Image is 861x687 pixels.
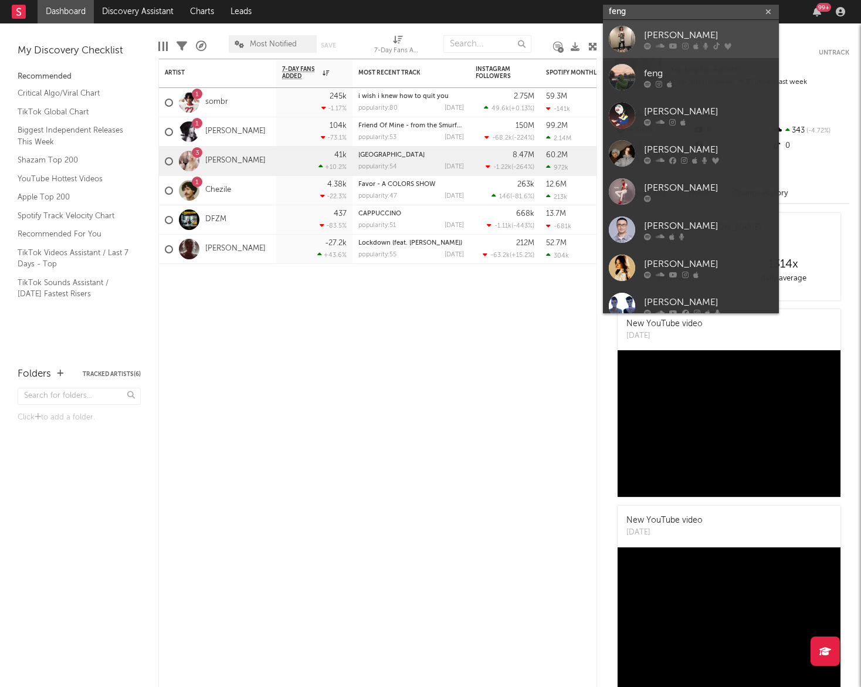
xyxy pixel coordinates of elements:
div: +10.2 % [318,163,347,171]
div: 263k [517,181,534,188]
div: 7-Day Fans Added (7-Day Fans Added) [374,29,421,63]
div: 1314 x [729,258,838,272]
div: 2.75M [514,93,534,100]
a: Favor - A COLORS SHOW [358,181,435,188]
div: 52.7M [546,239,567,247]
div: [DATE] [445,252,464,258]
div: Folders [18,367,51,381]
div: Artist [165,69,253,76]
a: [PERSON_NAME] [603,96,779,134]
a: [PERSON_NAME] [603,249,779,287]
div: ( ) [486,163,534,171]
a: TikTok Sounds Assistant / [DATE] Fastest Risers [18,276,129,300]
div: 7-Day Fans Added (7-Day Fans Added) [374,44,421,58]
div: Instagram Followers [476,66,517,80]
div: 437 [334,210,347,218]
a: [PERSON_NAME] [205,127,266,137]
div: New YouTube video [626,515,703,527]
div: 13.7M [546,210,566,218]
div: popularity: 54 [358,164,397,170]
a: Lockdown (feat. [PERSON_NAME]) [358,240,462,246]
div: 104k [330,122,347,130]
div: +43.6 % [317,251,347,259]
a: Biggest Independent Releases This Week [18,124,129,148]
div: [DATE] [445,105,464,111]
div: -681k [546,222,571,230]
a: [PERSON_NAME] [603,134,779,172]
div: [DATE] [445,222,464,229]
span: -63.2k [490,252,510,259]
a: Apple Top 200 [18,191,129,204]
span: -1.11k [494,223,511,229]
div: Favor - A COLORS SHOW [358,181,464,188]
div: [DATE] [626,330,703,342]
span: Most Notified [250,40,297,48]
span: 7-Day Fans Added [282,66,320,80]
a: [PERSON_NAME] [205,156,266,166]
a: [GEOGRAPHIC_DATA] [358,152,425,158]
div: 59.3M [546,93,567,100]
div: [PERSON_NAME] [644,219,773,233]
div: Click to add a folder. [18,411,141,425]
a: TikTok Videos Assistant / Last 7 Days - Top [18,246,129,270]
span: -224 % [514,135,533,141]
div: CAPPUCCINO [358,211,464,217]
button: Untrack [819,47,849,59]
div: ( ) [484,104,534,112]
a: [PERSON_NAME] [603,172,779,211]
div: A&R Pipeline [196,29,206,63]
div: 99.2M [546,122,568,130]
a: TikTok Global Chart [18,106,129,119]
div: 304k [546,252,569,259]
a: Spotify Track Velocity Chart [18,209,129,222]
div: Edit Columns [158,29,168,63]
span: +15.2 % [511,252,533,259]
div: Spotify Monthly Listeners [546,69,634,76]
div: popularity: 55 [358,252,396,258]
div: 213k [546,193,567,201]
div: 99 + [816,3,831,12]
div: ( ) [491,192,534,200]
a: sombr [205,97,228,107]
div: Filters [177,29,187,63]
div: [DATE] [445,134,464,141]
div: STREET X STREET [358,152,464,158]
div: 41k [334,151,347,159]
div: [DATE] [626,527,703,539]
div: 4.38k [327,181,347,188]
div: [PERSON_NAME] [644,143,773,157]
div: i wish i knew how to quit you [358,93,464,100]
div: [PERSON_NAME] [644,257,773,271]
div: -141k [546,105,570,113]
span: -443 % [513,223,533,229]
span: -4.72 % [805,128,831,134]
div: popularity: 47 [358,193,397,199]
input: Search for artists [603,5,779,19]
input: Search for folders... [18,388,141,405]
div: popularity: 80 [358,105,398,111]
div: -27.2k [325,239,347,247]
div: 150M [516,122,534,130]
a: CAPPUCCINO [358,211,401,217]
a: feng [603,58,779,96]
a: YouTube Hottest Videos [18,172,129,185]
div: [DATE] [445,164,464,170]
div: -83.5 % [320,222,347,229]
a: i wish i knew how to quit you [358,93,449,100]
div: -1.17 % [321,104,347,112]
span: 49.6k [491,106,509,112]
div: Recommended [18,70,141,84]
div: 8.47M [513,151,534,159]
div: -73.1 % [321,134,347,141]
div: [DATE] [445,193,464,199]
div: ( ) [487,222,534,229]
div: -22.3 % [320,192,347,200]
div: [PERSON_NAME] [644,104,773,119]
div: Lockdown (feat. David Byrne) [358,240,464,246]
button: Save [321,42,336,49]
div: 343 [771,123,849,138]
button: Tracked Artists(6) [83,371,141,377]
button: 99+ [813,7,821,16]
a: DFZM [205,215,226,225]
span: -68.2k [492,135,512,141]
